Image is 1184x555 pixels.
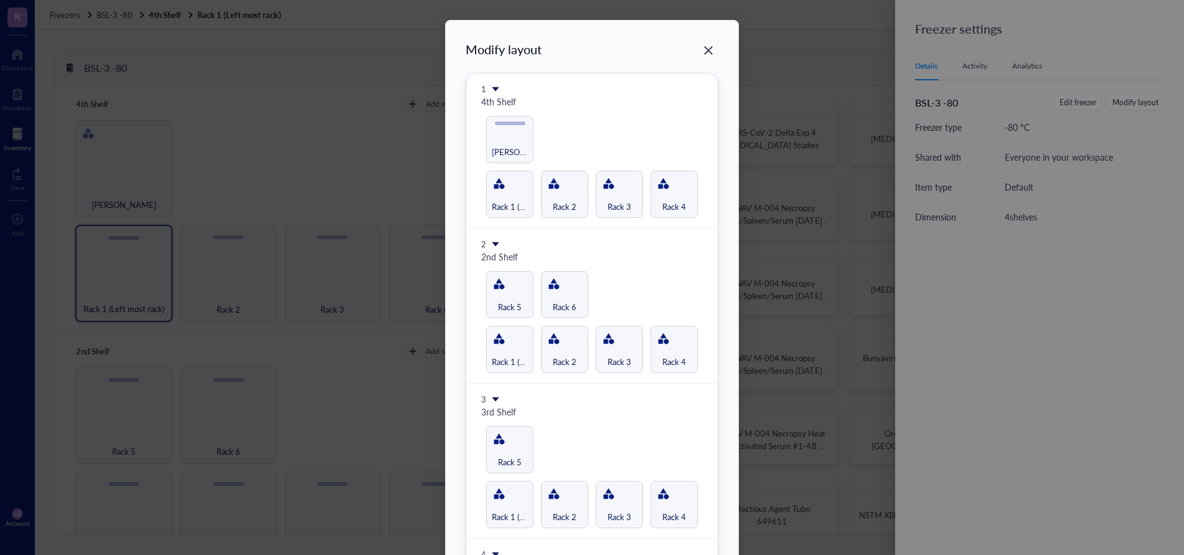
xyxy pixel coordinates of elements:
[486,481,533,528] div: Rack 1 (Leftmost Rack)
[492,511,573,523] span: Rack 1 (Leftmost Rack)
[541,481,588,528] div: Rack 2
[481,405,703,419] div: 3rd Shelf
[492,356,573,368] span: Rack 1 (Left most rack)
[553,201,576,212] span: Rack 2
[698,43,718,58] span: Close
[492,201,573,212] span: Rack 1 (Left most rack)
[651,481,698,528] div: Rack 4
[486,171,533,218] div: Rack 1 (Left most rack)
[486,271,533,318] div: Rack 5
[608,511,631,523] span: Rack 3
[486,116,533,163] div: [PERSON_NAME]
[486,326,533,373] div: Rack 1 (Left most rack)
[541,326,588,373] div: Rack 2
[466,40,542,58] div: Modify layout
[662,511,686,523] span: Rack 4
[596,481,643,528] div: Rack 3
[481,83,486,95] div: 1
[481,239,486,250] div: 2
[481,250,703,263] div: 2nd Shelf
[541,271,588,318] div: Rack 6
[596,326,643,373] div: Rack 3
[553,511,576,523] span: Rack 2
[662,201,686,212] span: Rack 4
[596,171,643,218] div: Rack 3
[608,356,631,368] span: Rack 3
[498,301,522,313] span: Rack 5
[481,394,486,405] div: 3
[608,201,631,212] span: Rack 3
[553,301,576,313] span: Rack 6
[498,456,522,468] span: Rack 5
[651,326,698,373] div: Rack 4
[698,40,718,60] button: Close
[662,356,686,368] span: Rack 4
[651,171,698,218] div: Rack 4
[553,356,576,368] span: Rack 2
[492,146,557,158] span: [PERSON_NAME]
[481,95,703,108] div: 4th Shelf
[486,426,533,473] div: Rack 5
[541,171,588,218] div: Rack 2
